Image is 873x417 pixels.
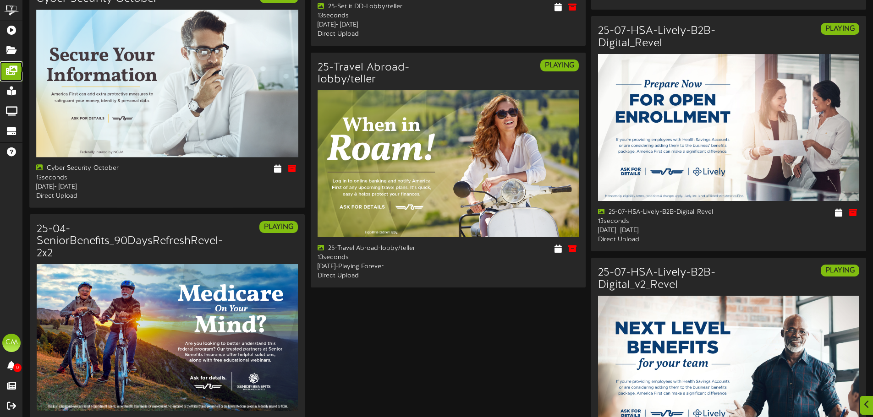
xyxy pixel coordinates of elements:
[318,90,579,237] img: 126f372f-75f8-4635-93e2-5c3e8d1eb03c.png
[36,192,160,201] div: Direct Upload
[318,2,441,11] div: 25-Set it DD-Lobby/teller
[598,235,722,244] div: Direct Upload
[598,25,722,49] h3: 25-07-HSA-Lively-B2B-Digital_Revel
[825,266,855,275] strong: PLAYING
[598,226,722,235] div: [DATE] - [DATE]
[318,30,441,39] div: Direct Upload
[2,334,21,352] div: CM
[37,264,298,411] img: 98928c9d-b4da-4eb2-b49b-91f0afd61885.png
[318,11,441,21] div: 13 seconds
[318,271,441,281] div: Direct Upload
[264,223,293,231] strong: PLAYING
[13,363,22,372] span: 0
[598,54,859,201] img: a9eff323-89db-4225-8176-119a2c0465f7.jpg
[318,62,441,86] h3: 25-Travel Abroad-lobby/teller
[825,25,855,33] strong: PLAYING
[598,208,722,217] div: 25-07-HSA-Lively-B2B-Digital_Revel
[36,183,160,192] div: [DATE] - [DATE]
[598,217,722,226] div: 13 seconds
[318,21,441,30] div: [DATE] - [DATE]
[318,262,441,271] div: [DATE] - Playing Forever
[318,253,441,262] div: 13 seconds
[318,244,441,253] div: 25-Travel Abroad-lobby/teller
[36,164,160,173] div: Cyber Security October
[598,267,722,291] h3: 25-07-HSA-Lively-B2B-Digital_v2_Revel
[36,173,160,183] div: 13 seconds
[37,223,223,260] h3: 25-04-SeniorBenefits_90DaysRefreshRevel-2x2
[545,61,574,70] strong: PLAYING
[36,10,298,157] img: 70e10c30-5824-4fdd-8d35-9a33653f27f8.png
